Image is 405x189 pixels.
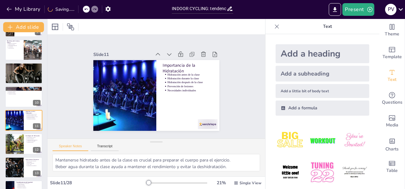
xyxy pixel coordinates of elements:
div: Add charts and graphs [379,133,405,155]
div: 12 [5,133,42,154]
div: 21 % [214,180,229,186]
img: 1.jpeg [276,126,305,155]
button: Add slide [3,22,44,32]
p: Elección de música adecuada [8,70,40,71]
div: Get real-time input from your audience [379,87,405,110]
p: Camaradería entre compañeros [27,139,40,141]
div: 13 [33,170,40,176]
button: My Library [5,4,43,14]
p: Hidratación antes de la clase [27,113,40,115]
img: 2.jpeg [308,126,337,155]
p: Text [282,19,373,34]
button: P V [385,3,396,16]
span: Single View [240,180,261,186]
span: Template [383,53,402,60]
p: Prevención de lesiones [27,117,40,119]
p: Planificación de Clases de Ciclismo Indoor [7,87,40,89]
p: Toalla y agua [27,164,40,165]
p: Consideraciones de Seguridad [16,181,40,183]
div: Add text boxes [379,64,405,87]
div: Add images, graphics, shapes or video [379,110,405,133]
div: 9 [35,76,40,82]
p: Mejora de la experiencia [8,67,40,69]
div: 8 [35,53,40,58]
button: Speaker Notes [53,144,88,151]
p: Adherencia al programa [27,141,40,142]
div: Add a heading [276,44,369,63]
div: 7 [35,29,40,35]
p: Equipamiento Necesario [26,158,40,160]
div: Layout [50,22,60,32]
p: Mantener el ritmo [8,68,40,70]
span: Table [386,167,398,174]
p: Hidratación después de la clase [163,53,204,79]
p: Ambiente de apoyo [27,142,40,143]
p: Uso de la Música en Clases [7,64,40,66]
p: Prioridad en la educación [18,187,40,188]
p: Estrategias de Motivación [26,135,40,137]
div: 8 [5,40,42,60]
p: Importancia de la Hidratación [150,37,199,72]
div: 10 [33,100,40,106]
p: Experiencia efectiva [8,92,40,93]
div: P V [385,4,396,15]
div: 9 [5,63,42,84]
p: Accesibilidad [8,46,22,47]
div: Slide 11 / 28 [50,180,146,186]
p: Hidratación durante la clase [161,50,202,76]
div: 12 [33,147,40,153]
img: 4.jpeg [276,158,305,187]
p: Quema de calorías [8,44,22,45]
div: Add a subheading [276,66,369,82]
span: Text [388,76,396,83]
p: Selección de objetivos [8,88,40,90]
p: Atención a la postura [18,185,40,186]
div: Change the overall theme [379,19,405,42]
p: Prevención de lesiones [18,186,40,187]
p: Maximización de beneficios [27,165,40,166]
p: Beneficios del Ciclismo Indoor [7,40,22,44]
img: 6.jpeg [340,158,369,187]
div: 11 [33,123,40,129]
p: Establecimiento de metas [27,137,40,138]
img: 5.jpeg [308,158,337,187]
p: Motivación a través de la música [8,65,40,66]
div: 11 [5,110,42,131]
button: Present [342,3,374,16]
p: Hidratación durante la clase [27,115,40,116]
p: Importancia de la Hidratación [26,111,40,114]
button: Transcript [91,144,119,151]
p: Ropa cómoda [27,162,40,163]
p: Zapatillas específicas [27,162,40,164]
span: Questions [382,99,402,106]
p: Prevención de lesiones [165,56,206,82]
span: Theme [385,31,399,38]
div: Add a little bit of body text [276,84,369,98]
div: 13 [5,157,42,178]
div: Saving...... [48,6,74,12]
button: Export to PowerPoint [329,3,341,16]
div: Add ready made slides [379,42,405,64]
p: Hidratación después de la clase [27,116,40,117]
input: Insert title [172,4,226,13]
span: Charts [385,146,399,153]
p: Elección de la música [8,91,40,92]
div: 10 [5,86,42,107]
div: Add a table [379,155,405,178]
p: Necesidades individuales [27,118,40,119]
p: Opción atractiva [8,47,22,49]
p: Mejora de la resistencia [8,43,22,44]
p: Sincronización del ritmo [8,66,40,67]
p: Técnicas adecuadas [18,184,40,185]
p: Atención a los detalles [8,93,40,94]
div: Slide 11 [84,59,137,93]
p: Estructura de la clase [8,89,40,91]
p: Fortalecimiento muscular [8,45,22,46]
p: Necesidades individuales [167,60,208,86]
div: Add a formula [276,101,369,116]
img: 3.jpeg [340,126,369,155]
p: Bicicleta estática adecuada [27,160,40,162]
p: Apoyo del instructor [27,138,40,140]
span: Media [386,122,398,129]
p: Conocimiento de la configuración [18,182,40,184]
